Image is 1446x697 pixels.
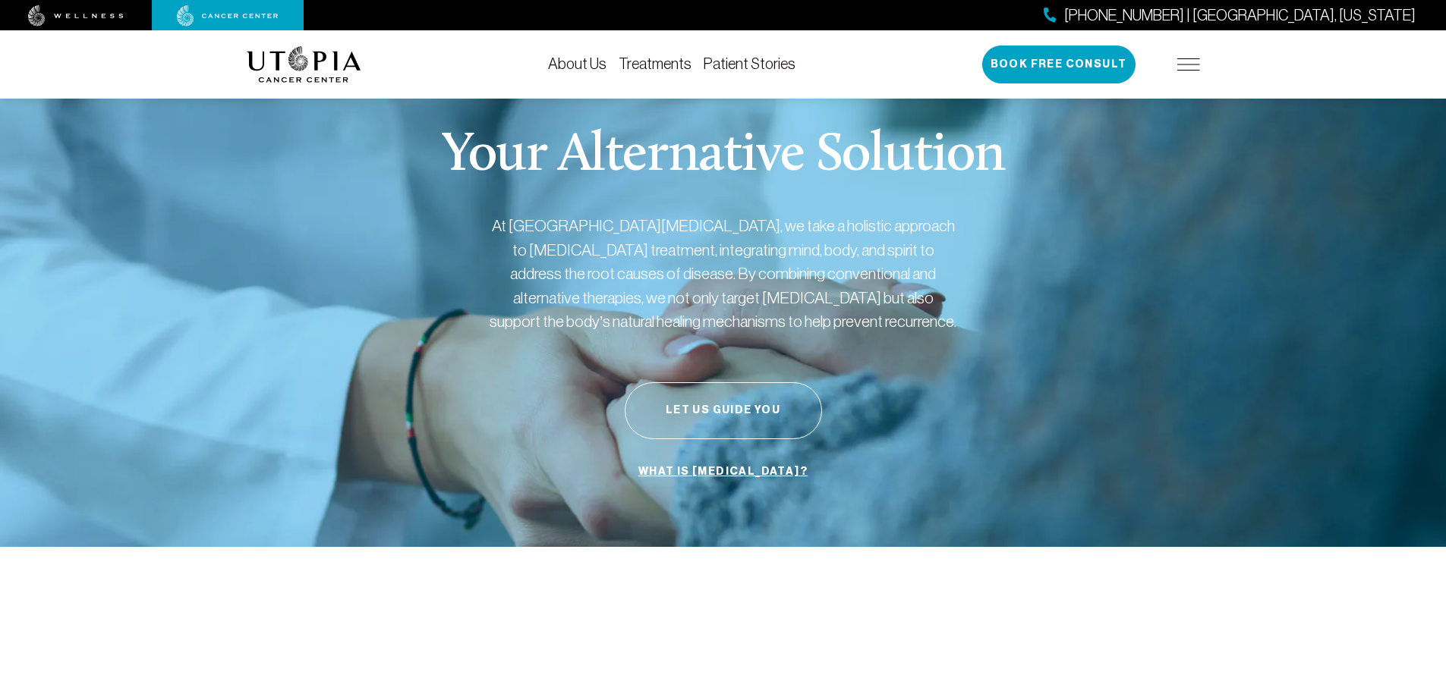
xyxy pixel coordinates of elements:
img: cancer center [177,5,279,27]
span: [PHONE_NUMBER] | [GEOGRAPHIC_DATA], [US_STATE] [1064,5,1416,27]
p: Your Alternative Solution [441,129,1005,184]
button: Let Us Guide You [625,382,822,439]
a: Treatments [619,55,691,72]
button: Book Free Consult [982,46,1136,83]
img: wellness [28,5,124,27]
a: About Us [548,55,606,72]
a: What is [MEDICAL_DATA]? [635,457,811,486]
img: logo [247,46,361,83]
p: At [GEOGRAPHIC_DATA][MEDICAL_DATA], we take a holistic approach to [MEDICAL_DATA] treatment, inte... [488,214,959,334]
a: [PHONE_NUMBER] | [GEOGRAPHIC_DATA], [US_STATE] [1044,5,1416,27]
a: Patient Stories [704,55,795,72]
img: icon-hamburger [1177,58,1200,71]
